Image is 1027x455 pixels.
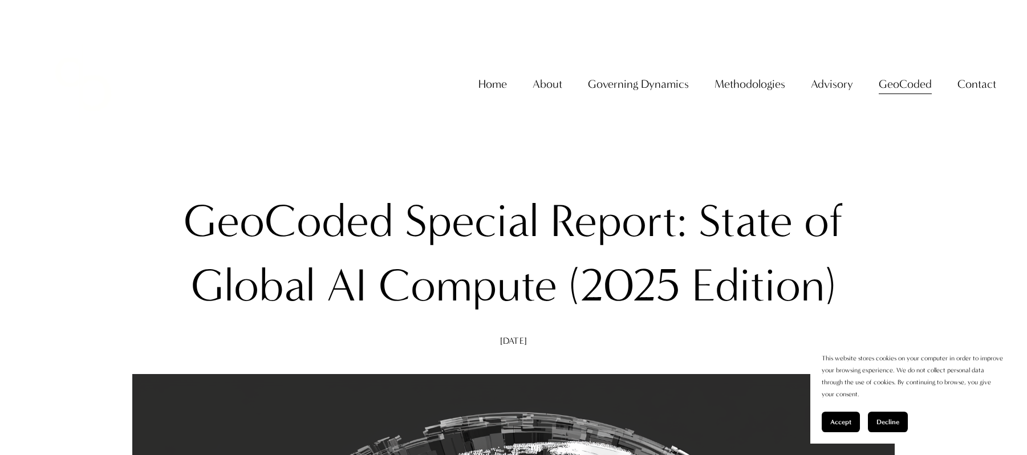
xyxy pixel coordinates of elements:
a: folder dropdown [811,73,853,96]
div: Special [405,189,539,253]
p: This website stores cookies on your computer in order to improve your browsing experience. We do ... [822,352,1004,400]
span: GeoCoded [879,74,932,95]
a: Home [478,73,507,96]
div: Edition) [692,253,836,318]
a: folder dropdown [533,73,562,96]
div: GeoCoded [184,189,393,253]
button: Decline [868,412,908,432]
a: folder dropdown [879,73,932,96]
span: Accept [830,418,851,426]
div: (2025 [569,253,680,318]
span: Contact [957,74,996,95]
span: About [533,74,562,95]
div: State [699,189,793,253]
div: AI [327,253,367,318]
button: Accept [822,412,860,432]
section: Cookie banner [810,341,1016,444]
a: folder dropdown [588,73,689,96]
a: folder dropdown [957,73,996,96]
div: of [804,189,843,253]
span: [DATE] [500,335,527,346]
div: Compute [379,253,557,318]
span: Decline [876,418,899,426]
span: Methodologies [715,74,785,95]
span: Governing Dynamics [588,74,689,95]
img: Christopher Sanchez &amp; Co. [31,32,136,137]
a: folder dropdown [715,73,785,96]
span: Advisory [811,74,853,95]
div: Report: [550,189,687,253]
div: Global [191,253,315,318]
